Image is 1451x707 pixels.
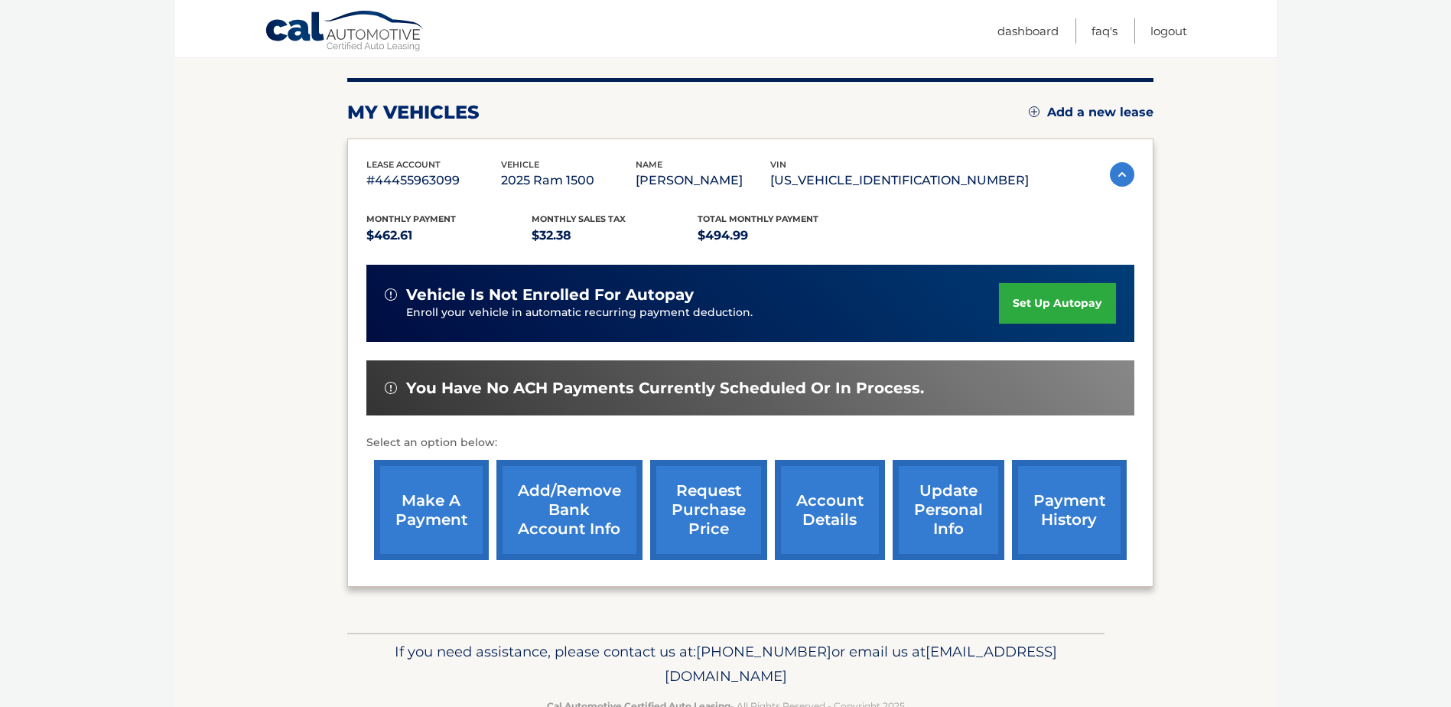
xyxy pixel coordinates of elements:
[496,460,643,560] a: Add/Remove bank account info
[532,225,698,246] p: $32.38
[406,305,1000,321] p: Enroll your vehicle in automatic recurring payment deduction.
[385,288,397,301] img: alert-white.svg
[406,285,694,305] span: vehicle is not enrolled for autopay
[347,101,480,124] h2: my vehicles
[501,170,636,191] p: 2025 Ram 1500
[636,159,662,170] span: name
[636,170,770,191] p: [PERSON_NAME]
[532,213,626,224] span: Monthly sales Tax
[357,640,1095,689] p: If you need assistance, please contact us at: or email us at
[1150,18,1187,44] a: Logout
[770,170,1029,191] p: [US_VEHICLE_IDENTIFICATION_NUMBER]
[893,460,1004,560] a: update personal info
[999,283,1115,324] a: set up autopay
[366,213,456,224] span: Monthly Payment
[775,460,885,560] a: account details
[1029,106,1039,117] img: add.svg
[501,159,539,170] span: vehicle
[698,213,818,224] span: Total Monthly Payment
[1012,460,1127,560] a: payment history
[1092,18,1118,44] a: FAQ's
[650,460,767,560] a: request purchase price
[374,460,489,560] a: make a payment
[997,18,1059,44] a: Dashboard
[698,225,864,246] p: $494.99
[665,643,1057,685] span: [EMAIL_ADDRESS][DOMAIN_NAME]
[696,643,831,660] span: [PHONE_NUMBER]
[366,170,501,191] p: #44455963099
[1110,162,1134,187] img: accordion-active.svg
[770,159,786,170] span: vin
[406,379,924,398] span: You have no ACH payments currently scheduled or in process.
[366,159,441,170] span: lease account
[366,225,532,246] p: $462.61
[1029,105,1153,120] a: Add a new lease
[265,10,425,54] a: Cal Automotive
[366,434,1134,452] p: Select an option below:
[385,382,397,394] img: alert-white.svg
